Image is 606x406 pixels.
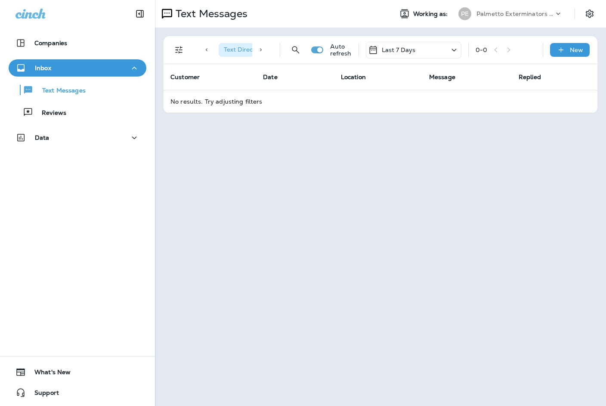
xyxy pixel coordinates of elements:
[519,73,541,81] span: Replied
[263,73,278,81] span: Date
[172,7,247,20] p: Text Messages
[570,46,583,53] p: New
[9,81,146,99] button: Text Messages
[170,73,200,81] span: Customer
[9,363,146,381] button: What's New
[9,59,146,77] button: Inbox
[219,43,306,57] div: Text Direction:Incoming
[34,40,67,46] p: Companies
[9,384,146,401] button: Support
[413,10,450,18] span: Working as:
[287,41,304,58] button: Search Messages
[128,5,152,22] button: Collapse Sidebar
[382,46,416,53] p: Last 7 Days
[224,46,292,53] span: Text Direction : Incoming
[164,90,597,113] td: No results. Try adjusting filters
[341,73,366,81] span: Location
[9,34,146,52] button: Companies
[330,43,352,57] p: Auto refresh
[35,65,51,71] p: Inbox
[35,134,49,141] p: Data
[429,73,455,81] span: Message
[170,41,188,58] button: Filters
[26,389,59,400] span: Support
[476,10,554,17] p: Palmetto Exterminators LLC
[582,6,597,22] button: Settings
[9,129,146,146] button: Data
[9,103,146,121] button: Reviews
[458,7,471,20] div: PE
[33,109,66,117] p: Reviews
[34,87,86,95] p: Text Messages
[476,46,487,53] div: 0 - 0
[26,369,71,379] span: What's New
